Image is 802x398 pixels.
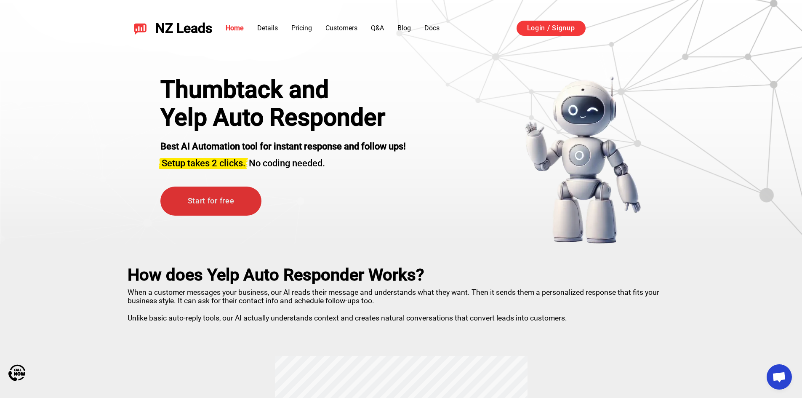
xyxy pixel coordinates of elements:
[291,24,312,32] a: Pricing
[325,24,357,32] a: Customers
[162,158,245,168] span: Setup takes 2 clicks.
[160,104,406,131] h1: Yelp Auto Responder
[128,285,675,322] p: When a customer messages your business, our AI reads their message and understands what they want...
[226,24,244,32] a: Home
[160,141,406,152] strong: Best AI Automation tool for instant response and follow ups!
[767,364,792,390] div: Open chat
[594,19,680,38] iframe: Sign in with Google Button
[128,265,675,285] h2: How does Yelp Auto Responder Works?
[397,24,411,32] a: Blog
[8,364,25,381] img: Call Now
[133,21,147,35] img: NZ Leads logo
[424,24,440,32] a: Docs
[160,153,406,170] h3: No coding needed.
[371,24,384,32] a: Q&A
[155,21,212,36] span: NZ Leads
[524,76,642,244] img: yelp bot
[257,24,278,32] a: Details
[517,21,586,36] a: Login / Signup
[160,187,261,216] a: Start for free
[160,76,406,104] div: Thumbtack and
